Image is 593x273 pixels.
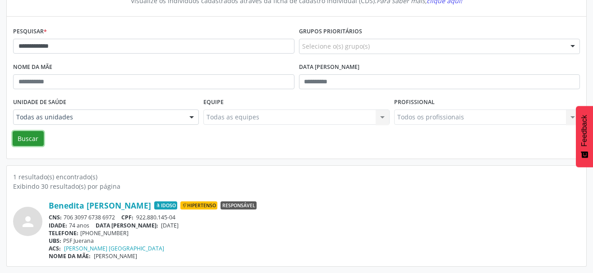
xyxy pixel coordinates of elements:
label: Data [PERSON_NAME] [299,60,359,74]
span: ACS: [49,245,61,252]
label: Equipe [203,96,224,109]
div: [PHONE_NUMBER] [49,229,580,237]
label: Grupos prioritários [299,25,362,39]
div: 74 anos [49,222,580,229]
button: Feedback - Mostrar pesquisa [576,106,593,167]
label: Nome da mãe [13,60,52,74]
span: Idoso [154,201,177,209]
span: UBS: [49,237,61,245]
span: Feedback [580,115,588,146]
span: IDADE: [49,222,67,229]
span: DATA [PERSON_NAME]: [96,222,158,229]
label: Profissional [394,96,435,109]
span: CPF: [121,214,133,221]
label: Unidade de saúde [13,96,66,109]
span: [DATE] [161,222,179,229]
span: NOME DA MÃE: [49,252,91,260]
span: 922.880.145-04 [136,214,175,221]
div: 706 3097 6738 6972 [49,214,580,221]
span: CNS: [49,214,62,221]
span: Hipertenso [180,201,217,209]
span: TELEFONE: [49,229,78,237]
div: Exibindo 30 resultado(s) por página [13,182,580,191]
i: person [20,214,36,230]
div: PSF Juerana [49,237,580,245]
label: Pesquisar [13,25,47,39]
span: [PERSON_NAME] [94,252,137,260]
button: Buscar [13,131,44,146]
span: Selecione o(s) grupo(s) [302,41,370,51]
a: Benedita [PERSON_NAME] [49,200,151,210]
span: Todas as unidades [16,113,180,122]
div: 1 resultado(s) encontrado(s) [13,172,580,182]
a: [PERSON_NAME] [GEOGRAPHIC_DATA] [64,245,164,252]
span: Responsável [221,201,257,209]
